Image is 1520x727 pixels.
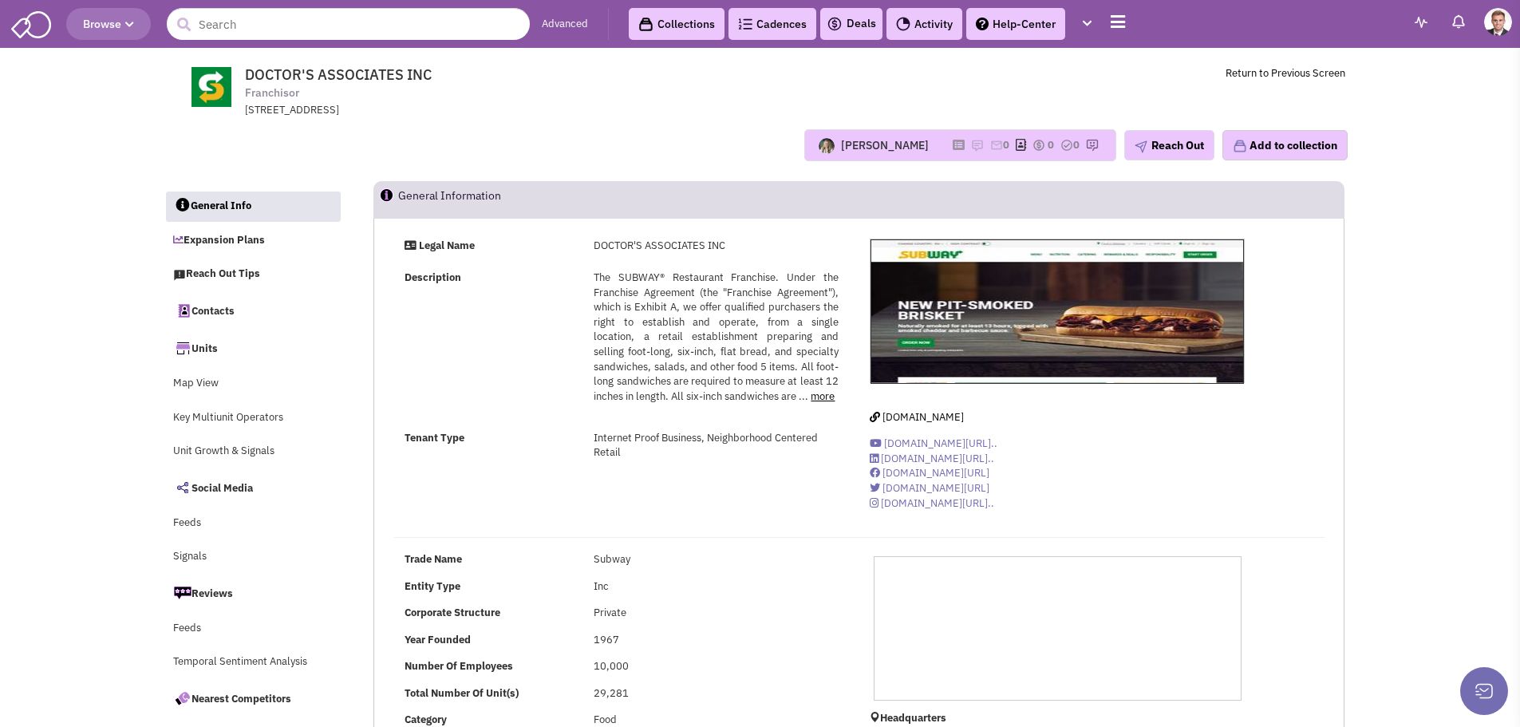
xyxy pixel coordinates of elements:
[870,437,997,450] a: [DOMAIN_NAME][URL]..
[870,452,994,465] a: [DOMAIN_NAME][URL]..
[583,686,848,701] div: 29,281
[405,606,500,619] b: Corporate Structure
[165,331,341,365] a: Units
[884,437,997,450] span: [DOMAIN_NAME][URL]..
[165,682,341,715] a: Nearest Competitors
[971,139,984,152] img: icon-note.png
[811,389,835,403] a: more
[594,271,838,403] span: The SUBWAY® Restaurant Franchise. Under the Franchise Agreement (the "Franchise Agreement"), whic...
[11,8,51,38] img: SmartAdmin
[245,85,299,101] span: Franchisor
[405,579,460,593] b: Entity Type
[398,182,501,217] h2: General Information
[583,239,848,254] div: DOCTOR'S ASSOCIATES INC
[583,579,848,595] div: Inc
[881,452,994,465] span: [DOMAIN_NAME][URL]..
[405,271,461,284] strong: Description
[1124,130,1214,160] button: Reach Out
[542,17,588,32] a: Advanced
[1135,140,1147,153] img: plane.png
[870,466,989,480] a: [DOMAIN_NAME][URL]
[1048,138,1054,152] span: 0
[583,552,848,567] div: Subway
[827,14,843,34] img: icon-deals.svg
[728,8,816,40] a: Cadences
[738,18,752,30] img: Cadences_logo.png
[165,542,341,572] a: Signals
[1226,66,1345,80] a: Return to Previous Screen
[1222,130,1348,160] button: Add to collection
[66,8,151,40] button: Browse
[583,659,848,674] div: 10,000
[165,259,341,290] a: Reach Out Tips
[176,67,248,107] img: www.subway.com
[870,496,994,510] a: [DOMAIN_NAME][URL]..
[165,369,341,399] a: Map View
[165,576,341,610] a: Reviews
[882,466,989,480] span: [DOMAIN_NAME][URL]
[165,614,341,644] a: Feeds
[1073,138,1080,152] span: 0
[165,403,341,433] a: Key Multiunit Operators
[1032,139,1045,152] img: icon-dealamount.png
[405,552,462,566] b: Trade Name
[976,18,989,30] img: help.png
[896,17,910,31] img: Activity.png
[1233,139,1247,153] img: icon-collection-lavender.png
[165,437,341,467] a: Unit Growth & Signals
[165,471,341,504] a: Social Media
[419,239,475,252] strong: Legal Name
[882,410,964,424] span: [DOMAIN_NAME]
[167,8,530,40] input: Search
[870,481,989,495] a: [DOMAIN_NAME][URL]
[1003,138,1009,152] span: 0
[405,659,513,673] b: Number Of Employees
[881,496,994,510] span: [DOMAIN_NAME][URL]..
[166,192,342,222] a: General Info
[629,8,724,40] a: Collections
[405,686,519,700] b: Total Number Of Unit(s)
[583,633,848,648] div: 1967
[165,647,341,678] a: Temporal Sentiment Analysis
[990,139,1003,152] img: icon-email-active-16.png
[966,8,1065,40] a: Help-Center
[583,606,848,621] div: Private
[882,481,989,495] span: [DOMAIN_NAME][URL]
[880,711,946,725] b: Headquarters
[245,65,432,84] span: DOCTOR'S ASSOCIATES INC
[165,294,341,327] a: Contacts
[405,633,471,646] b: Year Founded
[841,137,929,153] div: [PERSON_NAME]
[583,431,848,460] div: Internet Proof Business, Neighborhood Centered Retail
[1086,139,1099,152] img: research-icon.png
[871,239,1244,384] img: DOCTOR'S ASSOCIATES INC
[245,103,661,118] div: [STREET_ADDRESS]
[827,14,876,34] a: Deals
[405,713,447,726] b: Category
[638,17,653,32] img: icon-collection-lavender-black.svg
[83,17,134,31] span: Browse
[405,431,464,444] strong: Tenant Type
[165,508,341,539] a: Feeds
[870,410,964,424] a: [DOMAIN_NAME]
[886,8,962,40] a: Activity
[1060,139,1073,152] img: TaskCount.png
[165,226,341,256] a: Expansion Plans
[1484,8,1512,36] img: Blake Bogenrief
